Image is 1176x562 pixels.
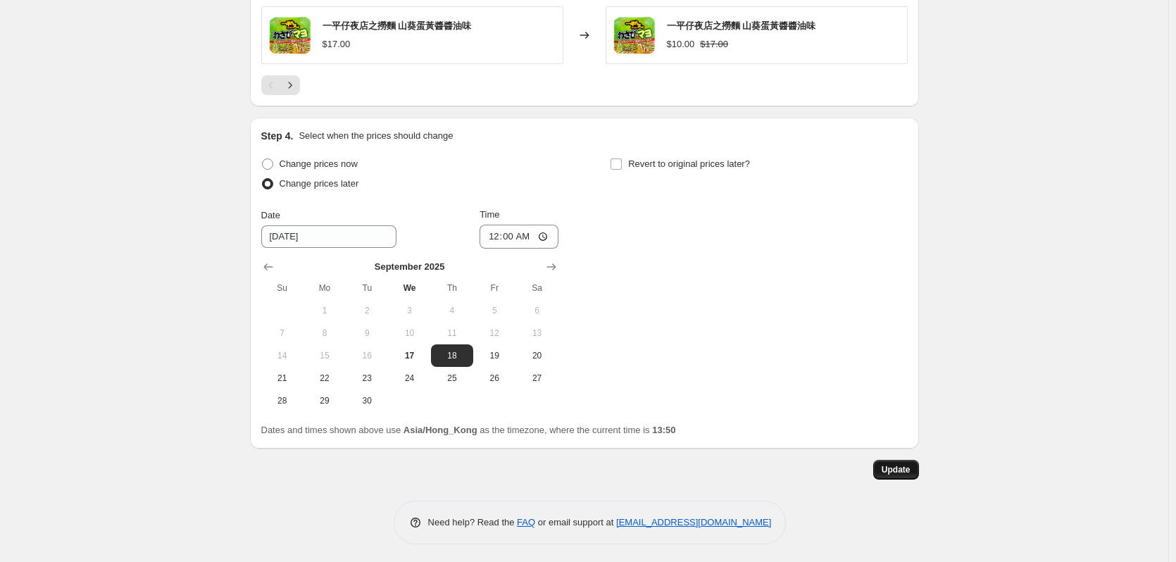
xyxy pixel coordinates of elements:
[628,158,750,169] span: Revert to original prices later?
[404,425,477,435] b: Asia/Hong_Kong
[346,389,388,412] button: Tuesday September 30 2025
[280,178,359,189] span: Change prices later
[515,277,558,299] th: Saturday
[394,305,425,316] span: 3
[258,257,278,277] button: Show previous month, August 2025
[479,327,510,339] span: 12
[431,322,473,344] button: Thursday September 11 2025
[346,367,388,389] button: Tuesday September 23 2025
[437,282,468,294] span: Th
[667,37,695,51] div: $10.00
[346,299,388,322] button: Tuesday September 2 2025
[346,344,388,367] button: Tuesday September 16 2025
[261,389,304,412] button: Sunday September 28 2025
[515,322,558,344] button: Saturday September 13 2025
[473,299,515,322] button: Friday September 5 2025
[261,277,304,299] th: Sunday
[480,209,499,220] span: Time
[437,373,468,384] span: 25
[431,367,473,389] button: Thursday September 25 2025
[351,305,382,316] span: 2
[437,327,468,339] span: 11
[280,158,358,169] span: Change prices now
[515,344,558,367] button: Saturday September 20 2025
[521,373,552,384] span: 27
[309,350,340,361] span: 15
[388,322,430,344] button: Wednesday September 10 2025
[304,299,346,322] button: Monday September 1 2025
[267,373,298,384] span: 21
[521,327,552,339] span: 13
[394,327,425,339] span: 10
[521,305,552,316] span: 6
[261,225,396,248] input: 9/17/2025
[667,20,816,31] span: 一平仔夜店之撈麵 山葵蛋黃醬醬油味
[431,299,473,322] button: Thursday September 4 2025
[304,389,346,412] button: Monday September 29 2025
[480,225,558,249] input: 12:00
[267,327,298,339] span: 7
[517,517,535,527] a: FAQ
[351,373,382,384] span: 23
[479,373,510,384] span: 26
[394,373,425,384] span: 24
[873,460,919,480] button: Update
[521,350,552,361] span: 20
[521,282,552,294] span: Sa
[882,464,911,475] span: Update
[437,350,468,361] span: 18
[346,322,388,344] button: Tuesday September 9 2025
[473,277,515,299] th: Friday
[652,425,675,435] b: 13:50
[388,299,430,322] button: Wednesday September 3 2025
[351,350,382,361] span: 16
[261,129,294,143] h2: Step 4.
[261,367,304,389] button: Sunday September 21 2025
[323,20,472,31] span: 一平仔夜店之撈麵 山葵蛋黃醬醬油味
[280,75,300,95] button: Next
[309,373,340,384] span: 22
[542,257,561,277] button: Show next month, October 2025
[267,350,298,361] span: 14
[613,14,656,56] img: 4902881458214_ca9ebe4b-f201-46c1-a344-07ce506746ce_80x.jpg
[473,367,515,389] button: Friday September 26 2025
[428,517,518,527] span: Need help? Read the
[309,327,340,339] span: 8
[267,395,298,406] span: 28
[431,344,473,367] button: Thursday September 18 2025
[304,322,346,344] button: Monday September 8 2025
[309,282,340,294] span: Mo
[309,395,340,406] span: 29
[388,344,430,367] button: Today Wednesday September 17 2025
[346,277,388,299] th: Tuesday
[261,75,300,95] nav: Pagination
[535,517,616,527] span: or email support at
[700,37,728,51] strike: $17.00
[261,425,676,435] span: Dates and times shown above use as the timezone, where the current time is
[304,344,346,367] button: Monday September 15 2025
[269,14,311,56] img: 4902881458214_ca9ebe4b-f201-46c1-a344-07ce506746ce_80x.jpg
[323,37,351,51] div: $17.00
[515,367,558,389] button: Saturday September 27 2025
[304,277,346,299] th: Monday
[431,277,473,299] th: Thursday
[479,350,510,361] span: 19
[473,344,515,367] button: Friday September 19 2025
[515,299,558,322] button: Saturday September 6 2025
[299,129,453,143] p: Select when the prices should change
[388,277,430,299] th: Wednesday
[388,367,430,389] button: Wednesday September 24 2025
[309,305,340,316] span: 1
[267,282,298,294] span: Su
[261,322,304,344] button: Sunday September 7 2025
[479,305,510,316] span: 5
[437,305,468,316] span: 4
[351,282,382,294] span: Tu
[261,344,304,367] button: Sunday September 14 2025
[473,322,515,344] button: Friday September 12 2025
[261,210,280,220] span: Date
[351,327,382,339] span: 9
[304,367,346,389] button: Monday September 22 2025
[479,282,510,294] span: Fr
[351,395,382,406] span: 30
